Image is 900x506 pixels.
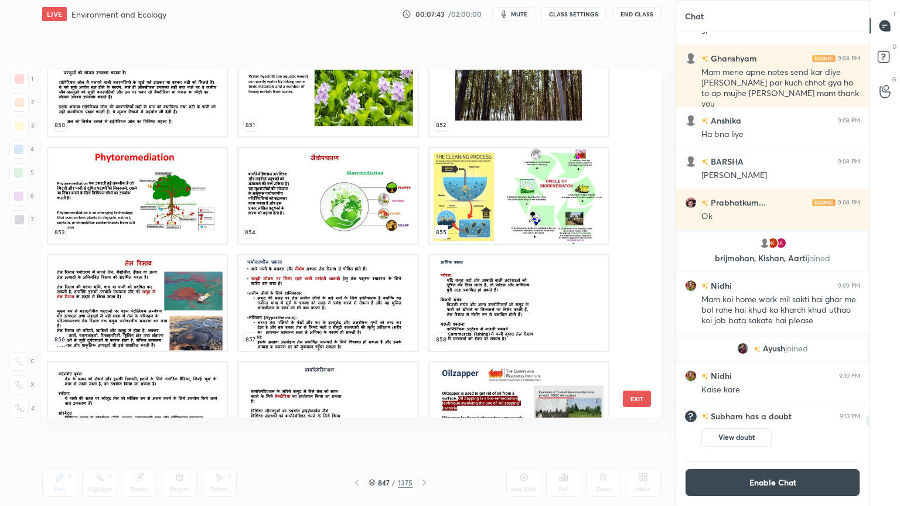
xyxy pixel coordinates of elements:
[807,252,830,264] span: joined
[701,67,860,110] div: Mam mene apne notes send kar diye [PERSON_NAME] par kuch chhot gya ho to ap mujhe [PERSON_NAME] m...
[775,237,787,249] img: 3
[763,344,785,353] span: Ayush
[378,479,390,486] div: 847
[623,391,651,407] button: EXIT
[701,373,708,379] img: no-rating-badge.077c3623.svg
[708,370,732,382] h6: Nidhi
[42,70,640,418] div: grid
[492,7,534,21] button: mute
[838,55,860,62] div: 9:08 PM
[71,9,166,20] h4: Environment and Ecology
[785,344,808,353] span: joined
[708,114,741,126] h6: Anshika
[392,479,396,486] div: /
[686,254,860,263] p: brijmohan, Kishan, Aarti
[701,129,860,141] div: Ha bna liye
[9,163,34,182] div: 5
[10,210,34,229] div: 7
[754,346,761,353] img: no-rating-badge.077c3623.svg
[838,282,860,289] div: 9:09 PM
[701,170,860,182] div: [PERSON_NAME]
[743,411,792,422] span: has a doubt
[812,199,836,206] img: iconic-light.a09c19a4.png
[685,156,697,167] img: default.png
[838,158,860,165] div: 9:08 PM
[10,117,34,135] div: 3
[812,55,836,62] img: iconic-light.a09c19a4.png
[701,159,708,165] img: no-rating-badge.077c3623.svg
[676,32,870,454] div: grid
[708,52,757,64] h6: Ghanshyam
[685,469,860,497] button: Enable Chat
[708,279,732,292] h6: Nidhi
[511,10,527,18] span: mute
[676,1,713,32] p: Chat
[767,237,779,249] img: 36ec9f72b5ca4479b3960d10de5a88b2.31957315_3
[701,294,860,327] div: Mam koi home work mil sakti hai ghar me bol rahe hai khud ka kharch khud uthao koi job bata sakat...
[892,75,896,84] p: G
[10,399,35,418] div: Z
[613,7,661,21] button: End Class
[42,7,67,21] div: LIVE
[701,428,772,447] button: View doubt
[838,117,860,124] div: 9:08 PM
[9,187,34,206] div: 6
[708,196,766,208] h6: Prabhatkum...
[737,343,749,354] img: 86f9c9941dc341daa93f12c39a821fa2.jpg
[398,477,412,488] div: 1375
[685,280,697,292] img: 4eef6d9b87a4473e8b528e256cf81ac7.jpg
[701,200,708,206] img: no-rating-badge.077c3623.svg
[840,413,860,420] div: 9:13 PM
[9,375,35,394] div: X
[10,93,34,112] div: 2
[708,411,743,422] h6: Subham
[9,140,34,159] div: 4
[685,197,697,208] img: 3
[838,199,860,206] div: 9:08 PM
[685,53,697,64] img: default.png
[9,352,35,371] div: C
[708,155,744,167] h6: BARSHA
[701,283,708,289] img: no-rating-badge.077c3623.svg
[759,237,771,249] img: default.png
[701,211,860,223] div: Ok
[701,411,708,422] img: no-rating-badge.077c3623.svg
[839,372,860,379] div: 9:10 PM
[701,384,860,396] div: Kaise kare
[701,118,708,124] img: no-rating-badge.077c3623.svg
[893,9,896,18] p: T
[685,115,697,126] img: default.png
[541,7,606,21] button: CLASS SETTINGS
[685,370,697,382] img: 4eef6d9b87a4473e8b528e256cf81ac7.jpg
[892,42,896,51] p: D
[701,56,708,62] img: no-rating-badge.077c3623.svg
[10,70,33,88] div: 1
